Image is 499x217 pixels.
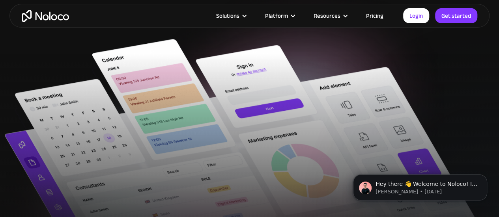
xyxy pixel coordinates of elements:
a: Get started [435,8,477,23]
div: Resources [314,11,340,21]
div: Solutions [206,11,255,21]
div: Resources [304,11,356,21]
a: Pricing [356,11,393,21]
iframe: Intercom notifications message [341,158,499,213]
div: Platform [265,11,288,21]
div: Platform [255,11,304,21]
a: Login [403,8,429,23]
a: home [22,10,69,22]
div: Solutions [216,11,239,21]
